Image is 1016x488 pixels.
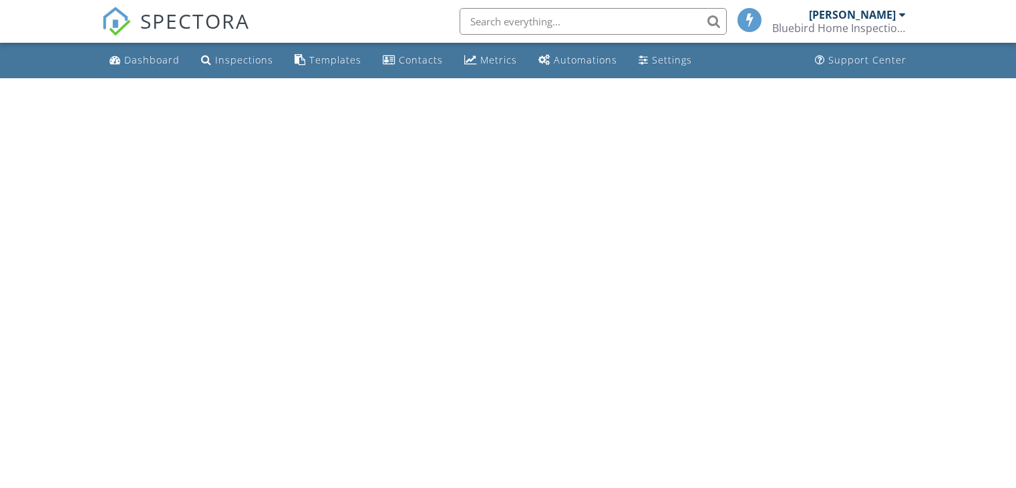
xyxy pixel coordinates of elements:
[102,7,131,36] img: The Best Home Inspection Software - Spectora
[140,7,250,35] span: SPECTORA
[652,53,692,66] div: Settings
[215,53,273,66] div: Inspections
[460,8,727,35] input: Search everything...
[633,48,697,73] a: Settings
[533,48,623,73] a: Automations (Basic)
[377,48,448,73] a: Contacts
[124,53,180,66] div: Dashboard
[102,18,250,46] a: SPECTORA
[810,48,912,73] a: Support Center
[289,48,367,73] a: Templates
[399,53,443,66] div: Contacts
[459,48,522,73] a: Metrics
[309,53,361,66] div: Templates
[772,21,906,35] div: Bluebird Home Inspections, LLC
[554,53,617,66] div: Automations
[809,8,896,21] div: [PERSON_NAME]
[828,53,906,66] div: Support Center
[196,48,279,73] a: Inspections
[104,48,185,73] a: Dashboard
[480,53,517,66] div: Metrics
